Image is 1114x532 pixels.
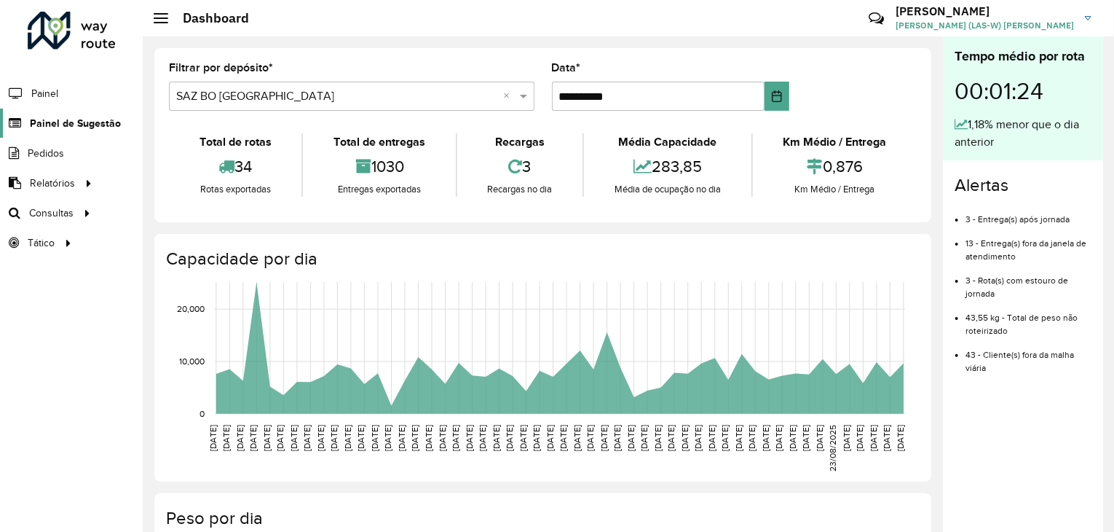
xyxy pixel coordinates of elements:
[572,425,582,451] text: [DATE]
[707,425,716,451] text: [DATE]
[747,425,757,451] text: [DATE]
[343,425,352,451] text: [DATE]
[612,425,622,451] text: [DATE]
[262,425,272,451] text: [DATE]
[955,116,1091,151] div: 1,18% menor que o dia anterior
[965,226,1091,263] li: 13 - Entrega(s) fora da janela de atendimento
[965,300,1091,337] li: 43,55 kg - Total de peso não roteirizado
[802,425,811,451] text: [DATE]
[307,182,451,197] div: Entregas exportadas
[965,337,1091,375] li: 43 - Cliente(s) fora da malha viária
[861,3,892,34] a: Contato Rápido
[599,425,609,451] text: [DATE]
[329,425,339,451] text: [DATE]
[842,425,851,451] text: [DATE]
[30,116,121,131] span: Painel de Sugestão
[438,425,447,451] text: [DATE]
[757,182,913,197] div: Km Médio / Entrega
[965,263,1091,300] li: 3 - Rota(s) com estouro de jornada
[680,425,690,451] text: [DATE]
[451,425,460,451] text: [DATE]
[955,47,1091,66] div: Tempo médio por rota
[532,425,541,451] text: [DATE]
[504,87,516,105] span: Clear all
[505,425,514,451] text: [DATE]
[28,146,64,161] span: Pedidos
[639,425,649,451] text: [DATE]
[384,425,393,451] text: [DATE]
[31,86,58,101] span: Painel
[869,425,878,451] text: [DATE]
[307,133,451,151] div: Total de entregas
[518,425,528,451] text: [DATE]
[465,425,474,451] text: [DATE]
[558,425,568,451] text: [DATE]
[734,425,743,451] text: [DATE]
[829,425,838,472] text: 23/08/2025
[177,304,205,313] text: 20,000
[815,425,824,451] text: [DATE]
[765,82,789,111] button: Choose Date
[461,133,579,151] div: Recargas
[411,425,420,451] text: [DATE]
[491,425,501,451] text: [DATE]
[248,425,258,451] text: [DATE]
[166,249,917,270] h4: Capacidade por dia
[307,151,451,182] div: 1030
[757,151,913,182] div: 0,876
[166,508,917,529] h4: Peso por dia
[666,425,676,451] text: [DATE]
[856,425,865,451] text: [DATE]
[775,425,784,451] text: [DATE]
[208,425,218,451] text: [DATE]
[653,425,663,451] text: [DATE]
[173,151,298,182] div: 34
[275,425,285,451] text: [DATE]
[424,425,433,451] text: [DATE]
[788,425,797,451] text: [DATE]
[200,409,205,418] text: 0
[461,151,579,182] div: 3
[588,133,747,151] div: Média Capacidade
[169,59,273,77] label: Filtrar por depósito
[168,10,249,26] h2: Dashboard
[397,425,406,451] text: [DATE]
[965,202,1091,226] li: 3 - Entrega(s) após jornada
[588,151,747,182] div: 283,85
[896,425,905,451] text: [DATE]
[235,425,245,451] text: [DATE]
[585,425,595,451] text: [DATE]
[955,175,1091,196] h4: Alertas
[370,425,379,451] text: [DATE]
[173,182,298,197] div: Rotas exportadas
[221,425,231,451] text: [DATE]
[882,425,892,451] text: [DATE]
[545,425,555,451] text: [DATE]
[316,425,325,451] text: [DATE]
[29,206,74,221] span: Consultas
[693,425,703,451] text: [DATE]
[173,133,298,151] div: Total de rotas
[761,425,770,451] text: [DATE]
[357,425,366,451] text: [DATE]
[955,66,1091,116] div: 00:01:24
[461,182,579,197] div: Recargas no dia
[588,182,747,197] div: Média de ocupação no dia
[626,425,636,451] text: [DATE]
[179,356,205,366] text: 10,000
[28,235,55,251] span: Tático
[302,425,312,451] text: [DATE]
[896,19,1074,32] span: [PERSON_NAME] (LAS-W) [PERSON_NAME]
[757,133,913,151] div: Km Médio / Entrega
[720,425,730,451] text: [DATE]
[289,425,299,451] text: [DATE]
[552,59,581,77] label: Data
[896,4,1074,18] h3: [PERSON_NAME]
[478,425,487,451] text: [DATE]
[30,176,75,191] span: Relatórios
